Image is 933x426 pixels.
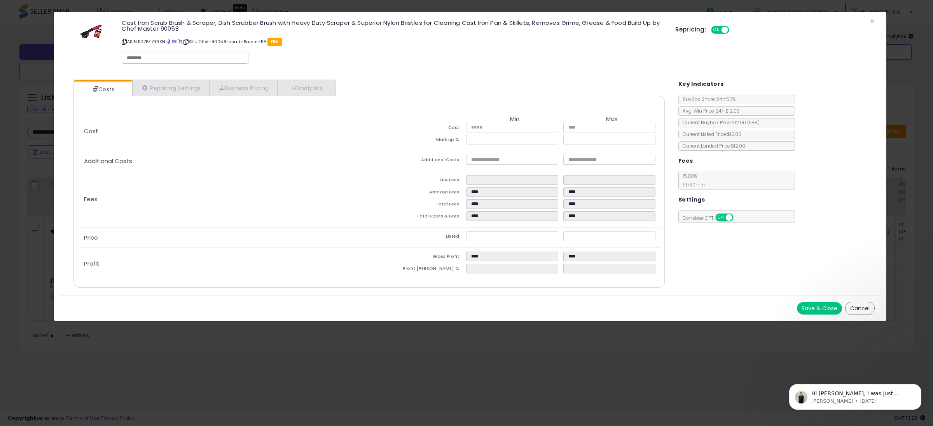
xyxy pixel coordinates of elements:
[369,175,466,187] td: FBA Fees
[712,27,722,33] span: ON
[678,195,705,205] h5: Settings
[34,30,134,37] p: Message from Keirth, sent 6w ago
[678,156,693,166] h5: Fees
[466,116,563,123] th: Min
[79,20,103,43] img: 41hw53T1uQL._SL60_.jpg
[679,173,705,188] span: 15.00 %
[716,214,726,221] span: ON
[679,119,760,126] span: Current Buybox Price:
[679,215,744,221] span: Consider CPT:
[563,116,660,123] th: Max
[78,128,369,134] p: Cost
[747,119,760,126] span: ( FBA )
[74,82,131,97] a: Costs
[122,35,664,48] p: ASIN: B07BZ7R6XN | SKU: Chef-90058-scrub-Brush-FBA
[122,20,664,31] h3: Cast Iron Scrub Brush & Scraper, Dish Scrubber Brush with Heavy Duty Scraper & Superior Nylon Bri...
[167,38,171,45] a: BuyBox page
[679,108,740,114] span: Avg. Win Price 24h: $12.00
[777,368,933,422] iframe: Intercom notifications message
[78,261,369,267] p: Profit
[797,302,842,315] button: Save & Close
[679,96,736,103] span: BuyBox Share 24h: 50%
[369,231,466,243] td: Listed
[369,199,466,211] td: Total Fees
[267,38,282,46] span: FBA
[369,187,466,199] td: Amazon Fees
[678,79,724,89] h5: Key Indicators
[369,123,466,135] td: Cost
[277,80,335,96] a: Analytics
[369,211,466,223] td: Total Costs & Fees
[78,196,369,202] p: Fees
[132,80,209,96] a: Repricing Settings
[178,38,182,45] a: Your listing only
[369,252,466,264] td: Gross Profit
[679,131,741,137] span: Current Listed Price: $12.00
[369,264,466,276] td: Profit [PERSON_NAME] %
[78,235,369,241] p: Price
[679,181,705,188] span: $0.30 min
[369,135,466,147] td: Mark up %
[732,214,744,221] span: OFF
[172,38,176,45] a: All offer listings
[870,16,875,27] span: ×
[209,80,277,96] a: Business Pricing
[369,155,466,167] td: Additional Costs
[728,27,741,33] span: OFF
[679,143,745,149] span: Current Landed Price: $12.00
[845,302,875,315] button: Cancel
[732,119,760,126] span: $12.00
[675,26,706,33] h5: Repricing:
[78,158,369,164] p: Additional Costs
[34,23,130,75] span: Hi [PERSON_NAME], I was just checking in if you have all the information that you needed. I will ...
